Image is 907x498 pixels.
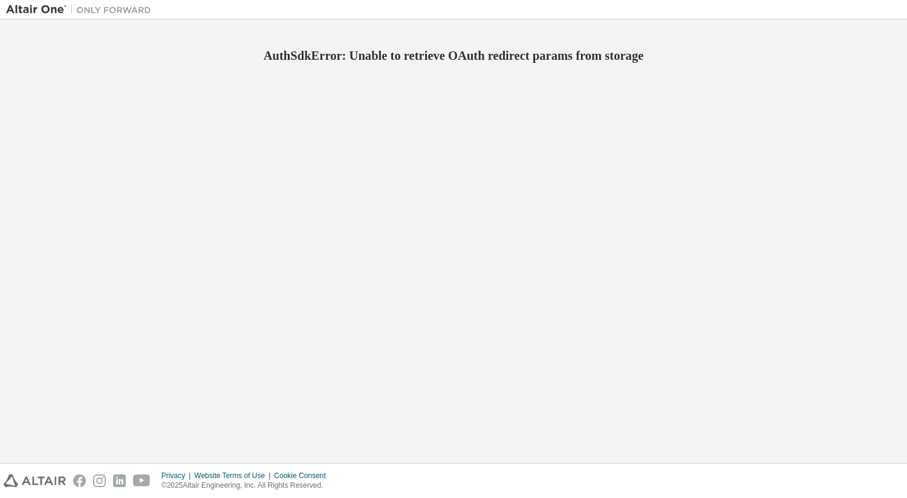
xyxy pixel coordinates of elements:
[133,474,151,487] img: youtube.svg
[194,471,274,480] div: Website Terms of Use
[93,474,106,487] img: instagram.svg
[6,48,901,63] h2: AuthSdkError: Unable to retrieve OAuth redirect params from storage
[161,471,194,480] div: Privacy
[113,474,126,487] img: linkedin.svg
[73,474,86,487] img: facebook.svg
[4,474,66,487] img: altair_logo.svg
[6,4,157,16] img: Altair One
[161,480,333,491] p: © 2025 Altair Engineering, Inc. All Rights Reserved.
[274,471,333,480] div: Cookie Consent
